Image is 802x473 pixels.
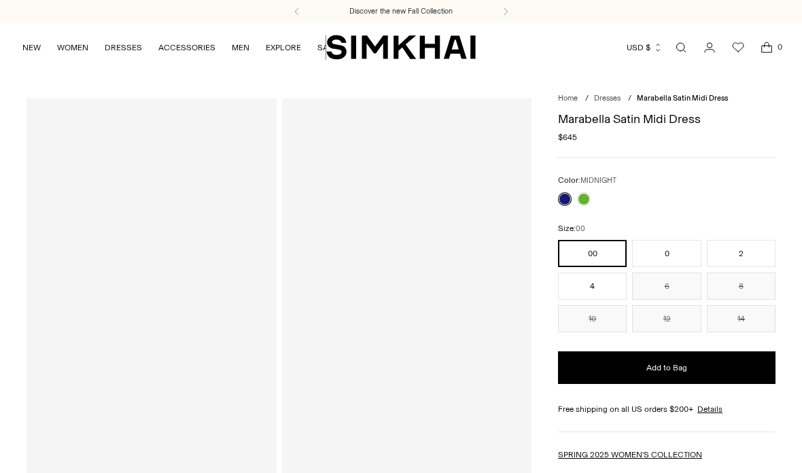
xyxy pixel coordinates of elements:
a: Details [697,403,722,415]
a: NEW [22,33,41,63]
a: Dresses [594,94,621,103]
button: 14 [707,305,775,332]
button: 12 [632,305,701,332]
button: USD $ [627,33,663,63]
button: Add to Bag [558,351,775,384]
a: Wishlist [725,34,752,61]
a: SALE [317,33,338,63]
a: SIMKHAI [326,34,476,60]
span: Marabella Satin Midi Dress [637,94,728,103]
a: Discover the new Fall Collection [349,6,453,17]
span: MIDNIGHT [580,176,616,185]
div: / [585,93,589,105]
button: 0 [632,240,701,267]
a: ACCESSORIES [158,33,215,63]
button: 8 [707,273,775,300]
label: Size: [558,222,585,235]
div: / [628,93,631,105]
nav: breadcrumbs [558,93,775,105]
a: Go to the account page [696,34,723,61]
a: EXPLORE [266,33,301,63]
button: 2 [707,240,775,267]
a: Marabella Satin Midi Dress [27,99,277,473]
a: Open cart modal [753,34,780,61]
a: DRESSES [105,33,142,63]
a: MEN [232,33,249,63]
h1: Marabella Satin Midi Dress [558,113,775,125]
span: $645 [558,131,577,143]
span: 0 [773,41,786,53]
label: Color: [558,174,616,187]
a: Home [558,94,578,103]
button: 10 [558,305,627,332]
button: 6 [632,273,701,300]
a: WOMEN [57,33,88,63]
button: 4 [558,273,627,300]
span: Add to Bag [646,362,687,374]
button: 00 [558,240,627,267]
span: 00 [576,224,585,233]
a: Open search modal [667,34,695,61]
a: SPRING 2025 WOMEN'S COLLECTION [558,450,702,459]
a: Marabella Satin Midi Dress [282,99,532,473]
div: Free shipping on all US orders $200+ [558,403,775,415]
